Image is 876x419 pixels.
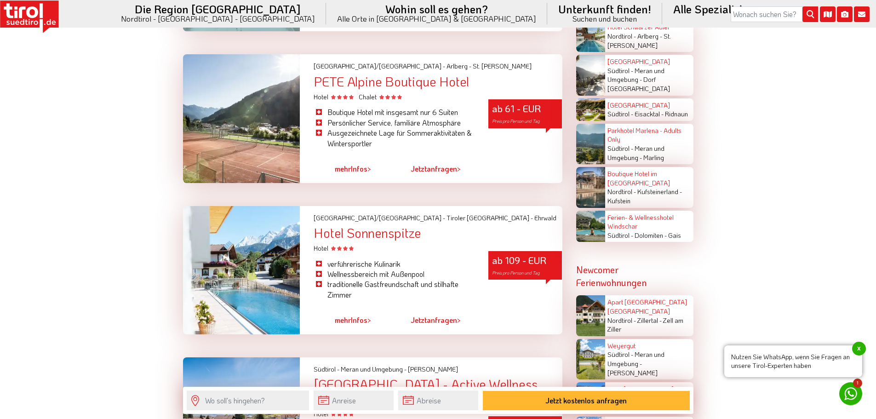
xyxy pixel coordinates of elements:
i: Kontakt [854,6,870,22]
span: Ehrwald [534,213,556,222]
span: Südtirol - [607,109,633,118]
li: Wellnessbereich mit Außenpool [314,269,475,279]
a: 1 Nutzen Sie WhatsApp, wenn Sie Fragen an unsere Tirol-Experten habenx [839,382,862,405]
span: Preis pro Person und Tag [492,118,540,124]
div: [GEOGRAPHIC_DATA] - Active Wellness Family [314,377,562,406]
a: mehrInfos> [335,310,371,331]
span: Südtirol - [607,144,633,153]
li: Ausgezeichnete Lage für Sommeraktivitäten & Wintersportler [314,128,475,149]
a: Weyergut [607,341,636,350]
span: Zillertal - [637,316,662,325]
small: Nordtirol - [GEOGRAPHIC_DATA] - [GEOGRAPHIC_DATA] [121,15,315,23]
button: Jetzt kostenlos anfragen [483,391,690,410]
span: Meran und Umgebung - [607,350,664,368]
span: Chalet [359,92,402,101]
i: Fotogalerie [837,6,853,22]
input: Abreise [398,390,478,410]
span: Kufstein [607,196,630,205]
span: Südtirol - [607,231,633,240]
span: Nordtirol - [607,187,636,196]
small: Alle Orte in [GEOGRAPHIC_DATA] & [GEOGRAPHIC_DATA] [337,15,536,23]
span: Zell am Ziller [607,316,683,334]
span: Südtirol - [607,350,633,359]
span: > [367,315,371,325]
span: Preis pro Person und Tag [492,270,540,276]
span: Eisacktal - [635,109,664,118]
span: Meran und Umgebung - [607,66,664,84]
i: Karte öffnen [820,6,836,22]
span: Ridnaun [665,109,688,118]
a: Jetztanfragen> [411,310,461,331]
li: traditionelle Gastfreundschaft und stilhafte Zimmer [314,279,475,300]
span: Nutzen Sie WhatsApp, wenn Sie Fragen an unsere Tirol-Experten haben [724,345,862,377]
a: Apart [GEOGRAPHIC_DATA] [GEOGRAPHIC_DATA] [607,298,687,316]
span: [PERSON_NAME] [607,368,658,377]
span: Dolomiten - [635,231,667,240]
span: Hotel [314,244,354,253]
small: Suchen und buchen [558,15,651,23]
span: Jetzt [411,315,427,325]
span: Südtirol - [314,365,339,373]
span: [GEOGRAPHIC_DATA]/[GEOGRAPHIC_DATA] - [314,213,445,222]
li: verführerische Kulinarik [314,259,475,269]
a: Haus [PERSON_NAME] [607,385,674,393]
span: Marling [643,153,664,162]
span: Arlberg - [447,62,471,70]
span: Jetzt [411,164,427,173]
input: Anreise [314,390,394,410]
span: x [852,342,866,356]
a: Jetztanfragen> [411,158,461,179]
span: St. [PERSON_NAME] [473,62,532,70]
span: Kufsteinerland - [637,187,682,196]
a: Parkhotel Marlena - Adults Only [607,126,681,144]
span: Meran und Umgebung - [341,365,407,373]
span: Hotel [314,92,355,101]
span: > [367,164,371,173]
a: Boutique Hotel im [GEOGRAPHIC_DATA] [607,169,670,187]
span: Arlberg - [637,32,662,40]
div: ab 61 - EUR [488,99,562,128]
span: Dorf [GEOGRAPHIC_DATA] [607,75,670,93]
span: mehr [335,315,351,325]
strong: Newcomer Ferienwohnungen [576,264,647,288]
div: PETE Alpine Boutique Hotel [314,75,562,89]
li: Persönlicher Service, familiäre Atmosphäre [314,118,475,128]
span: Nordtirol - [607,316,636,325]
li: Boutique Hotel mit insgesamt nur 6 Suiten [314,107,475,117]
a: [GEOGRAPHIC_DATA] [607,57,670,66]
span: [PERSON_NAME] [408,365,458,373]
div: Hotel Sonnenspitze [314,226,562,240]
span: > [457,164,461,173]
span: 1 [853,379,862,388]
span: mehr [335,164,351,173]
span: > [457,315,461,325]
input: Wo soll's hingehen? [187,390,309,410]
div: ab 109 - EUR [488,251,562,280]
span: St. [PERSON_NAME] [607,32,671,50]
a: mehrInfos> [335,158,371,179]
span: Südtirol - [607,66,633,75]
span: Nordtirol - [607,32,636,40]
input: Wonach suchen Sie? [731,6,818,22]
span: Gais [668,231,681,240]
a: [GEOGRAPHIC_DATA] [607,101,670,109]
span: Meran und Umgebung - [607,144,664,162]
a: Ferien- & Wellnesshotel Windschar [607,213,674,231]
span: [GEOGRAPHIC_DATA]/[GEOGRAPHIC_DATA] - [314,62,445,70]
span: Tiroler [GEOGRAPHIC_DATA] - [447,213,533,222]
